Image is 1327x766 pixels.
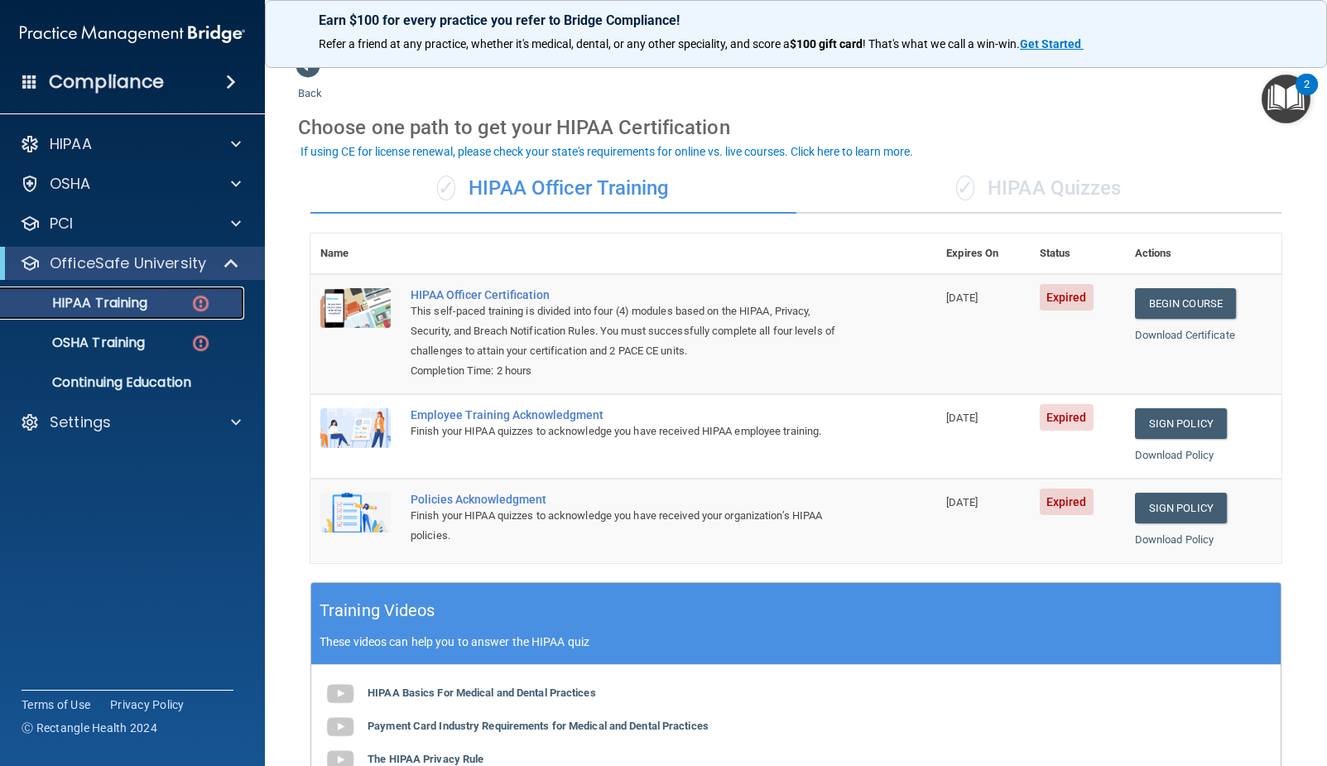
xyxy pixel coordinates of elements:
img: gray_youtube_icon.38fcd6cc.png [324,677,357,711]
p: PCI [50,214,73,234]
img: danger-circle.6113f641.png [190,333,211,354]
b: The HIPAA Privacy Rule [368,753,483,765]
p: Earn $100 for every practice you refer to Bridge Compliance! [319,12,1273,28]
p: Continuing Education [11,374,237,391]
div: 2 [1304,84,1310,106]
img: danger-circle.6113f641.png [190,293,211,314]
a: Download Policy [1135,533,1214,546]
a: Terms of Use [22,696,90,713]
span: [DATE] [946,291,978,304]
span: ✓ [437,176,455,200]
span: Expired [1040,284,1094,311]
b: Payment Card Industry Requirements for Medical and Dental Practices [368,720,709,732]
div: HIPAA Officer Training [310,164,796,214]
span: Ⓒ Rectangle Health 2024 [22,720,157,736]
span: Expired [1040,404,1094,431]
div: HIPAA Quizzes [796,164,1282,214]
div: Finish your HIPAA quizzes to acknowledge you have received your organization’s HIPAA policies. [411,506,853,546]
a: Download Policy [1135,449,1214,461]
th: Status [1030,234,1125,274]
span: ✓ [956,176,974,200]
span: [DATE] [946,412,978,424]
h4: Compliance [49,70,164,94]
img: gray_youtube_icon.38fcd6cc.png [324,711,357,744]
a: HIPAA [20,134,241,154]
img: PMB logo [20,17,245,51]
p: These videos can help you to answer the HIPAA quiz [320,635,1272,648]
button: If using CE for license renewal, please check your state's requirements for online vs. live cours... [298,143,916,160]
b: HIPAA Basics For Medical and Dental Practices [368,687,596,699]
a: Get Started [1020,37,1084,51]
p: OSHA [50,174,91,194]
strong: $100 gift card [790,37,863,51]
a: Download Certificate [1135,329,1235,341]
th: Expires On [936,234,1030,274]
a: Settings [20,412,241,432]
th: Actions [1125,234,1281,274]
a: Begin Course [1135,288,1236,319]
a: Back [298,67,322,99]
strong: Get Started [1020,37,1081,51]
p: HIPAA [50,134,92,154]
span: Expired [1040,489,1094,515]
div: Choose one path to get your HIPAA Certification [298,104,1294,152]
span: Refer a friend at any practice, whether it's medical, dental, or any other speciality, and score a [319,37,790,51]
a: PCI [20,214,241,234]
a: HIPAA Officer Certification [411,288,853,301]
p: Settings [50,412,111,432]
a: OSHA [20,174,241,194]
a: Privacy Policy [110,696,185,713]
button: Open Resource Center, 2 new notifications [1262,75,1310,123]
span: [DATE] [946,496,978,508]
a: OfficeSafe University [20,253,240,273]
div: This self-paced training is divided into four (4) modules based on the HIPAA, Privacy, Security, ... [411,301,853,361]
p: OfficeSafe University [50,253,206,273]
span: ! That's what we call a win-win. [863,37,1020,51]
th: Name [310,234,401,274]
a: Sign Policy [1135,408,1227,439]
h5: Training Videos [320,596,435,625]
div: Completion Time: 2 hours [411,361,853,381]
div: Employee Training Acknowledgment [411,408,853,422]
div: Finish your HIPAA quizzes to acknowledge you have received HIPAA employee training. [411,422,853,441]
a: Sign Policy [1135,493,1227,523]
p: OSHA Training [11,335,145,351]
p: HIPAA Training [11,295,147,311]
div: Policies Acknowledgment [411,493,853,506]
div: If using CE for license renewal, please check your state's requirements for online vs. live cours... [300,146,913,157]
